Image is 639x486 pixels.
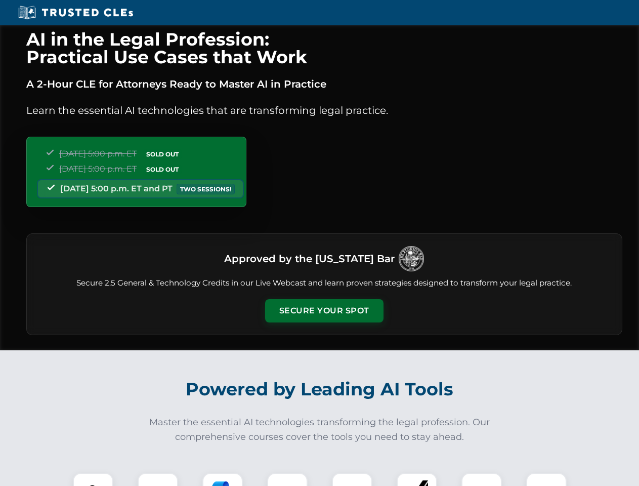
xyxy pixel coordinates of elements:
h2: Powered by Leading AI Tools [39,372,600,407]
button: Secure Your Spot [265,299,384,322]
p: A 2-Hour CLE for Attorneys Ready to Master AI in Practice [26,76,622,92]
img: Logo [399,246,424,271]
span: [DATE] 5:00 p.m. ET [59,164,137,174]
p: Learn the essential AI technologies that are transforming legal practice. [26,102,622,118]
span: [DATE] 5:00 p.m. ET [59,149,137,158]
p: Secure 2.5 General & Technology Credits in our Live Webcast and learn proven strategies designed ... [39,277,610,289]
span: SOLD OUT [143,149,182,159]
img: Trusted CLEs [15,5,136,20]
h3: Approved by the [US_STATE] Bar [224,250,395,268]
h1: AI in the Legal Profession: Practical Use Cases that Work [26,30,622,66]
span: SOLD OUT [143,164,182,175]
p: Master the essential AI technologies transforming the legal profession. Our comprehensive courses... [143,415,497,444]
